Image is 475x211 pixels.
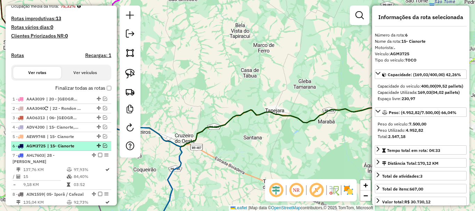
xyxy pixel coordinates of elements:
span: 7 - [13,153,55,164]
a: Exportar sessão [123,27,137,42]
div: Total de itens: [382,186,423,192]
strong: (09,52 pallets) [435,83,463,89]
i: Total de Atividades [16,175,21,179]
td: 135,04 KM [23,199,66,206]
em: Visualizar rota [103,106,107,110]
td: 03:52 [73,181,105,188]
a: Zoom out [360,190,371,201]
div: Map data © contributors,© 2025 TomTom, Microsoft [229,205,375,211]
td: 92,73% [73,199,105,206]
a: OpenStreetMap [271,205,301,210]
i: % de utilização da cubagem [67,175,72,179]
h4: Clientes Priorizados NR: [11,33,111,39]
span: + [363,181,368,189]
button: Ver rotas [13,67,61,79]
span: 170,12 KM [418,161,438,166]
img: Criar rota [125,87,135,97]
em: Opções [104,153,108,157]
span: Peso do veículo: [378,121,426,127]
span: AAA3040 [26,106,45,111]
strong: 230,97 [402,96,415,101]
a: Valor total:R$ 30.730,12 [375,197,467,206]
em: Alterar sequência das rotas [97,134,101,138]
span: Exibir rótulo [308,182,325,198]
strong: 0 [65,33,68,39]
span: AAO6313 [26,115,45,120]
div: Distância Total: [382,160,438,167]
em: Alterar sequência das rotas [97,115,101,120]
em: Finalizar rota [98,192,102,196]
em: Alterar sequência das rotas [97,97,101,101]
div: Capacidade Utilizada: [378,89,464,96]
a: Capacidade: (169,03/400,00) 42,26% [375,70,467,79]
em: Alterar sequência das rotas [97,106,101,110]
td: 9,18 KM [23,181,66,188]
div: Motorista: [375,44,467,51]
a: Criar rota [122,84,138,99]
span: − [363,191,368,200]
img: Fluxo de ruas [328,185,339,196]
img: Selecionar atividades - laço [125,69,135,79]
em: Alterar sequência das rotas [97,144,101,148]
div: Veículo: [375,51,467,57]
strong: 3 [420,173,422,179]
span: 3 - [13,115,45,120]
a: Total de itens:667,00 [375,184,467,193]
span: 1 - [13,96,45,102]
td: = [13,181,16,188]
strong: 15- Cianorte [401,39,426,44]
div: Valor total: [382,199,430,205]
span: 6 - [13,143,46,148]
td: / [13,173,16,180]
strong: 169,03 [418,90,431,95]
span: | 05- Iporã / Cafezal [44,192,84,197]
h4: Recargas: 1 [85,52,111,58]
span: 4 - [13,124,45,130]
em: Alterar sequência das rotas [97,125,101,129]
i: Distância Total [16,168,21,172]
i: Tempo total em rota [67,182,70,187]
span: Ocupação média da frota: [11,3,59,9]
em: Média calculada utilizando a maior ocupação (%Peso ou %Cubagem) de cada rota da sessão. Rotas cro... [77,4,81,8]
span: Capacidade: (169,03/400,00) 42,26% [388,72,461,77]
img: Selecionar atividades - polígono [125,48,135,58]
span: | [248,205,249,210]
em: Visualizar rota [103,97,107,101]
strong: 4.952,82 [406,128,423,133]
span: 2 - [13,106,48,111]
span: Tempo total em rota: 04:33 [387,148,440,153]
div: Total: [378,133,464,140]
i: Veículo já utilizado nesta sessão [45,106,48,111]
span: 20 - Cidade Gaúcha [46,96,78,102]
strong: TOCO [405,57,417,63]
td: 137,76 KM [23,166,66,173]
span: 5 - [13,134,45,139]
em: Finalizar rota [98,153,102,157]
td: 97,93% [73,166,105,173]
strong: 13 [56,15,61,22]
div: Peso Utilizado: [378,127,464,133]
strong: 6 [405,32,408,38]
input: Finalizar todas as rotas [107,86,111,90]
strong: 667,00 [410,186,423,192]
span: Peso: (4.952,82/7.500,00) 66,04% [389,110,457,115]
img: Exibir/Ocultar setores [343,185,354,196]
a: Tempo total em rota: 04:33 [375,145,467,155]
a: Criar modelo [123,102,137,118]
h4: Rotas vários dias: [11,24,111,30]
em: Visualizar rota [103,134,107,138]
h4: Rotas improdutivas: [11,16,111,22]
a: Reroteirizar Sessão [123,121,137,136]
em: Visualizar rota [103,115,107,120]
div: Capacidade: (169,03/400,00) 42,26% [375,80,467,105]
div: Atividade não roteirizada - DOURADAO EXPRESS LTD [5,41,23,48]
i: Distância Total [16,200,21,204]
a: Exibir filtros [353,8,367,22]
a: Zoom in [360,180,371,190]
a: Distância Total:170,12 KM [375,158,467,168]
a: Rotas [11,52,24,58]
strong: 2.547,18 [388,134,405,139]
strong: R$ 30.730,12 [404,199,430,204]
span: 15- Cianorte [47,143,79,149]
span: 22 - Rondon / Guaporema [50,105,82,112]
